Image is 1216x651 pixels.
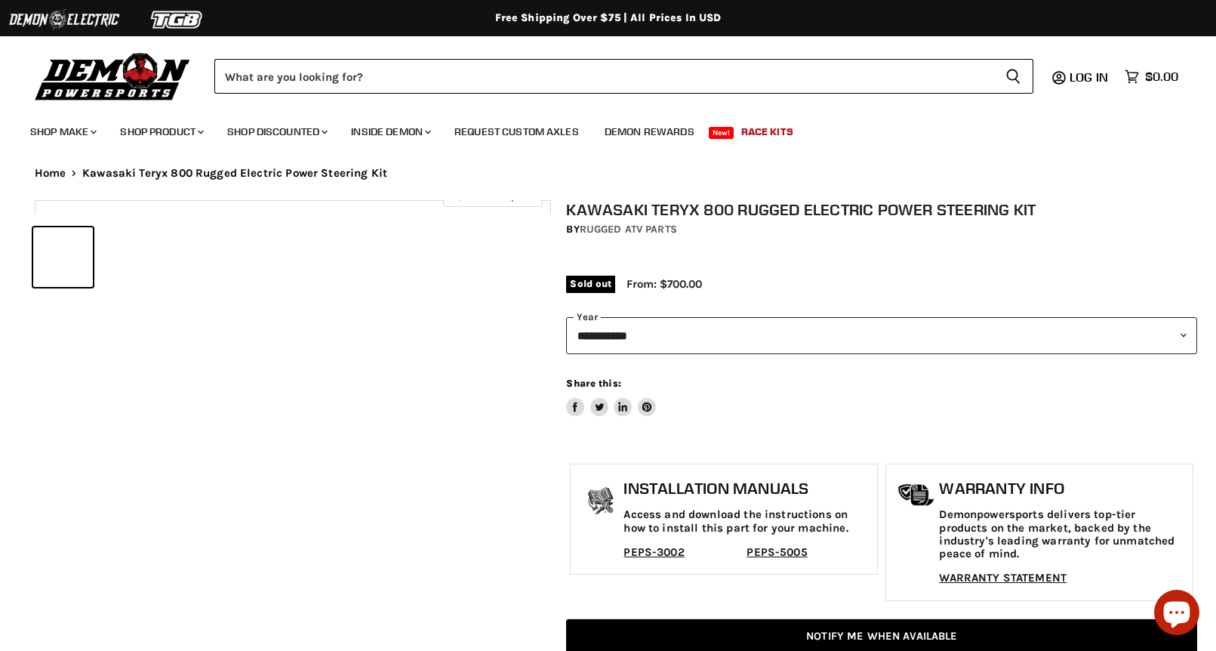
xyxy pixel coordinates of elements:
a: PEPS-5005 [747,545,807,559]
a: Rugged ATV Parts [580,223,677,236]
nav: Breadcrumbs [5,167,1212,180]
h1: Kawasaki Teryx 800 Rugged Electric Power Steering Kit [566,200,1197,219]
button: IMAGE thumbnail [33,227,93,287]
img: install_manual-icon.png [582,483,620,521]
a: Home [35,167,66,180]
a: Inside Demon [340,116,440,147]
form: Product [214,59,1033,94]
a: Log in [1063,70,1117,84]
img: warranty-icon.png [897,483,935,507]
span: Share this: [566,378,620,389]
img: TGB Logo 2 [121,5,234,34]
a: Shop Product [109,116,213,147]
a: Shop Make [19,116,106,147]
a: PEPS-3002 [623,545,684,559]
div: Free Shipping Over $75 | All Prices In USD [5,11,1212,25]
button: Search [993,59,1033,94]
inbox-online-store-chat: Shopify online store chat [1150,590,1204,639]
span: Click to expand [451,190,534,202]
a: Shop Discounted [216,116,337,147]
a: Request Custom Axles [443,116,590,147]
ul: Main menu [19,110,1174,147]
select: year [566,317,1197,354]
span: New! [709,127,734,139]
a: Demon Rewards [593,116,706,147]
h1: Installation Manuals [623,480,870,498]
p: Access and download the instructions on how to install this part for your machine. [623,508,870,535]
aside: Share this: [566,377,656,417]
input: Search [214,59,993,94]
a: Race Kits [730,116,805,147]
span: Log in [1070,69,1108,85]
div: by [566,221,1197,238]
img: Demon Electric Logo 2 [8,5,121,34]
h1: Warranty Info [939,480,1185,498]
img: Demon Powersports [30,49,195,103]
a: $0.00 [1117,66,1186,88]
span: Kawasaki Teryx 800 Rugged Electric Power Steering Kit [82,167,387,180]
span: $0.00 [1145,69,1178,84]
span: Sold out [566,276,615,292]
span: From: $700.00 [626,277,702,291]
a: WARRANTY STATEMENT [939,571,1067,585]
p: Demonpowersports delivers top-tier products on the market, backed by the industry's leading warra... [939,508,1185,560]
